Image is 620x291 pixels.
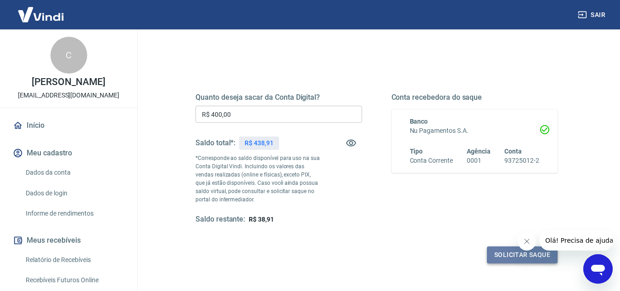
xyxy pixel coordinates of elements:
h6: Conta Corrente [410,156,453,165]
h6: Nu Pagamentos S.A. [410,126,540,136]
a: Relatório de Recebíveis [22,251,126,269]
a: Dados da conta [22,163,126,182]
button: Meus recebíveis [11,230,126,251]
p: [PERSON_NAME] [32,77,105,87]
button: Meu cadastro [11,143,126,163]
span: Conta [504,148,522,155]
h5: Quanto deseja sacar da Conta Digital? [195,93,362,102]
a: Recebíveis Futuros Online [22,271,126,290]
iframe: Mensagem da empresa [540,230,613,251]
h6: 0001 [467,156,491,165]
button: Sair [576,6,609,23]
span: Agência [467,148,491,155]
h5: Saldo total*: [195,138,235,148]
span: R$ 38,91 [249,216,274,223]
div: C [50,37,87,74]
h6: 93725012-2 [504,156,539,165]
img: Vindi [11,0,71,29]
span: Tipo [410,148,423,155]
iframe: Botão para abrir a janela de mensagens [583,254,613,284]
p: *Corresponde ao saldo disponível para uso na sua Conta Digital Vindi. Incluindo os valores das ve... [195,154,320,204]
a: Informe de rendimentos [22,204,126,223]
span: Banco [410,118,428,125]
span: Olá! Precisa de ajuda? [6,6,77,14]
h5: Conta recebedora do saque [391,93,558,102]
h5: Saldo restante: [195,215,245,224]
p: R$ 438,91 [245,138,274,148]
a: Dados de login [22,184,126,203]
iframe: Fechar mensagem [518,232,536,251]
p: [EMAIL_ADDRESS][DOMAIN_NAME] [18,91,119,100]
a: Início [11,115,126,136]
button: Solicitar saque [487,246,558,263]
